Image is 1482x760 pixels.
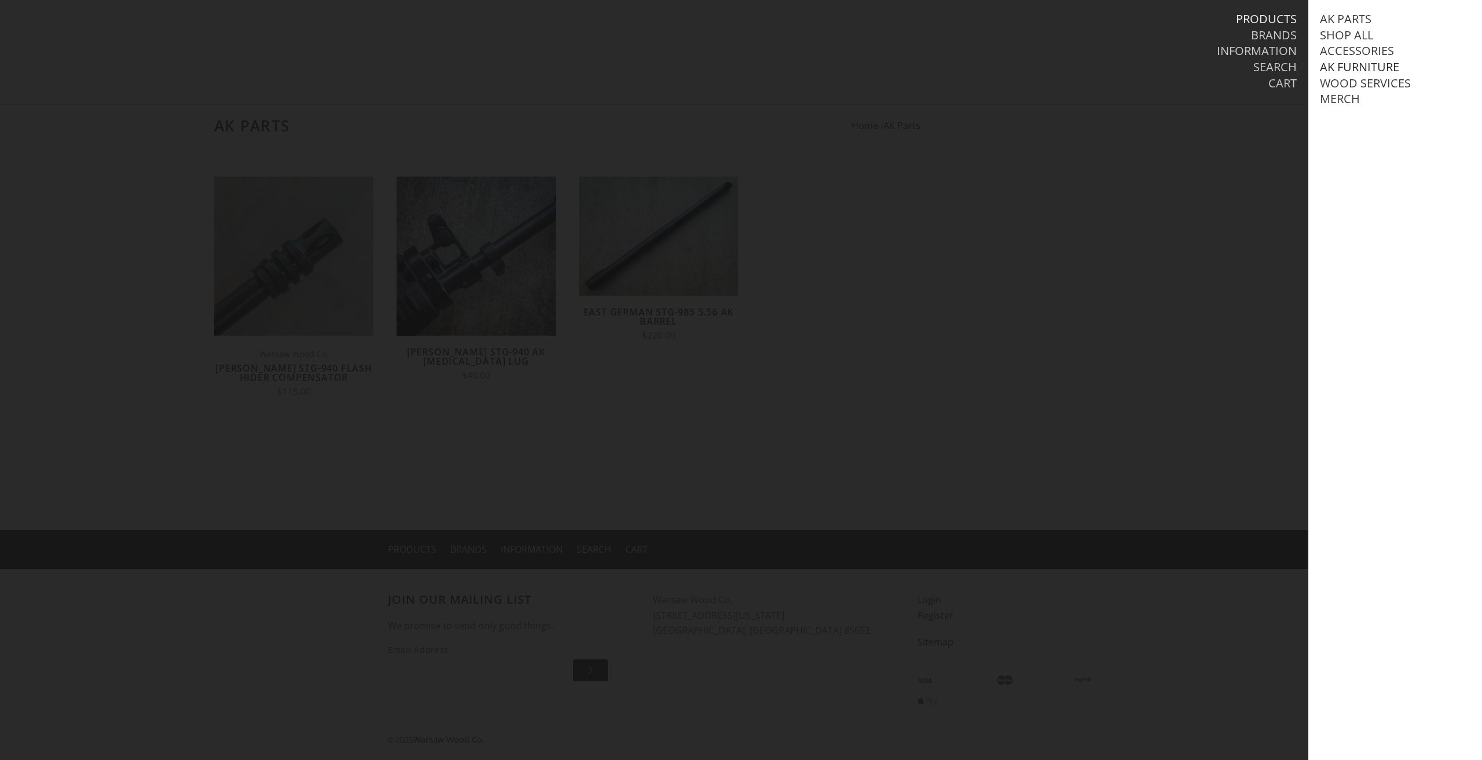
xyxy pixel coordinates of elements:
a: Cart [1268,76,1297,91]
a: AK Furniture [1320,60,1399,75]
a: Information [1217,43,1297,58]
a: Wood Services [1320,76,1411,91]
a: Shop All [1320,28,1373,43]
a: Merch [1320,91,1360,107]
a: Search [1253,60,1297,75]
a: Brands [1251,28,1297,43]
a: Products [1236,12,1297,27]
a: AK Parts [1320,12,1371,27]
a: Accessories [1320,43,1394,58]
